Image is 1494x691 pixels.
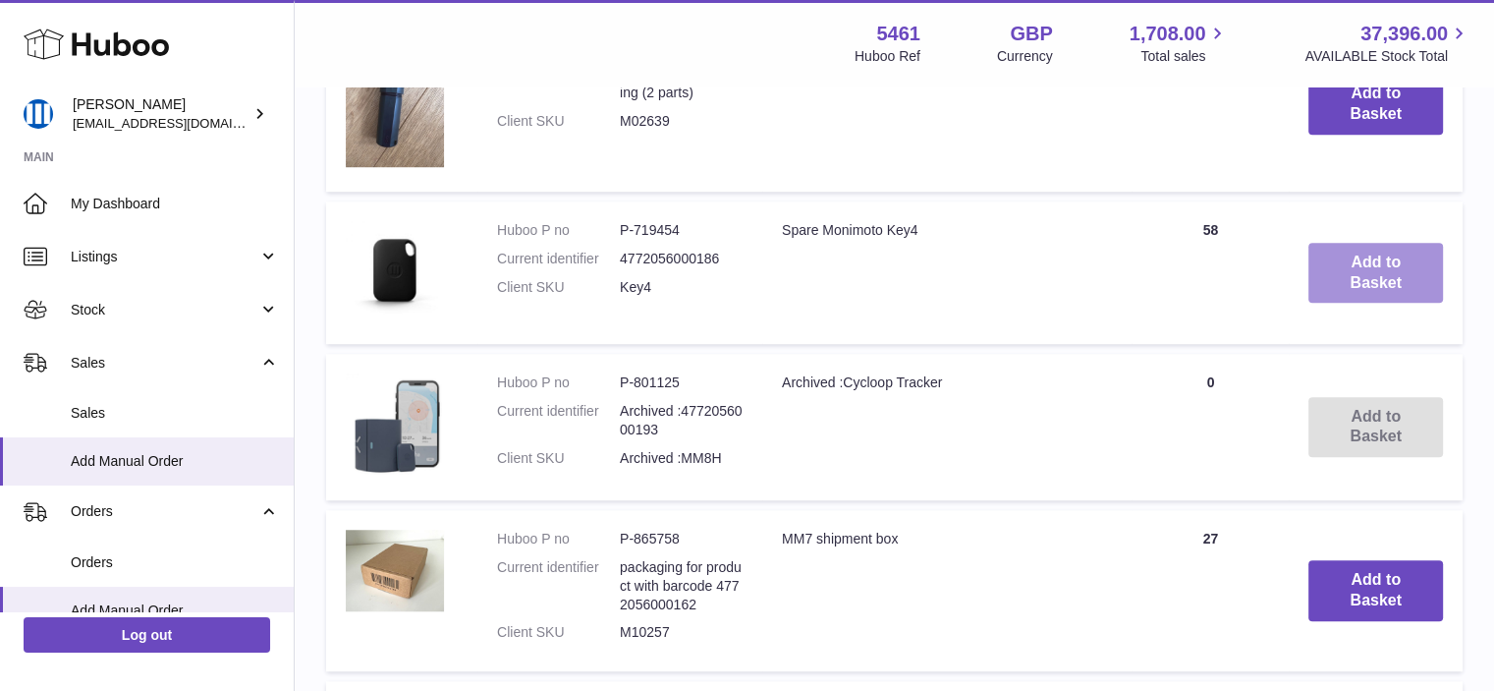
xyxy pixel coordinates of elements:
[71,602,279,620] span: Add Manual Order
[855,47,920,66] div: Huboo Ref
[497,278,620,297] dt: Client SKU
[1132,354,1289,500] td: 0
[762,510,1132,671] td: MM7 shipment box
[762,202,1132,344] td: Spare Monimoto Key4
[1308,243,1443,304] button: Add to Basket
[997,47,1053,66] div: Currency
[1130,21,1206,47] span: 1,708.00
[71,248,258,266] span: Listings
[497,558,620,614] dt: Current identifier
[620,623,743,642] dd: M10257
[346,36,444,167] img: Plastic housing [M02639]
[346,374,444,476] img: Archived :Cycloop Tracker
[497,112,620,131] dt: Client SKU
[1140,47,1228,66] span: Total sales
[1308,560,1443,621] button: Add to Basket
[497,221,620,240] dt: Huboo P no
[620,374,743,392] dd: P-801125
[620,402,743,439] dd: Archived :4772056000193
[620,250,743,268] dd: 4772056000186
[71,301,258,319] span: Stock
[497,449,620,468] dt: Client SKU
[1304,21,1470,66] a: 37,396.00 AVAILABLE Stock Total
[762,17,1132,192] td: Plastic housing [M02639]
[497,623,620,642] dt: Client SKU
[71,553,279,572] span: Orders
[1132,510,1289,671] td: 27
[497,530,620,548] dt: Huboo P no
[346,221,444,319] img: Spare Monimoto Key4
[620,278,743,297] dd: Key4
[1132,202,1289,344] td: 58
[346,530,444,611] img: MM7 shipment box
[71,354,258,373] span: Sales
[620,112,743,131] dd: M02639
[24,99,53,129] img: oksana@monimoto.com
[1308,74,1443,135] button: Add to Basket
[71,502,258,521] span: Orders
[73,95,249,133] div: [PERSON_NAME]
[497,250,620,268] dt: Current identifier
[497,374,620,392] dt: Huboo P no
[71,452,279,471] span: Add Manual Order
[1010,21,1052,47] strong: GBP
[71,404,279,423] span: Sales
[762,354,1132,500] td: Archived :Cycloop Tracker
[71,195,279,213] span: My Dashboard
[620,221,743,240] dd: P-719454
[620,530,743,548] dd: P-865758
[620,558,743,614] dd: packaging for product with barcode 4772056000162
[1132,17,1289,192] td: 4
[1360,21,1448,47] span: 37,396.00
[620,449,743,468] dd: Archived :MM8H
[876,21,920,47] strong: 5461
[497,402,620,439] dt: Current identifier
[24,617,270,653] a: Log out
[1304,47,1470,66] span: AVAILABLE Stock Total
[73,115,289,131] span: [EMAIL_ADDRESS][DOMAIN_NAME]
[1130,21,1229,66] a: 1,708.00 Total sales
